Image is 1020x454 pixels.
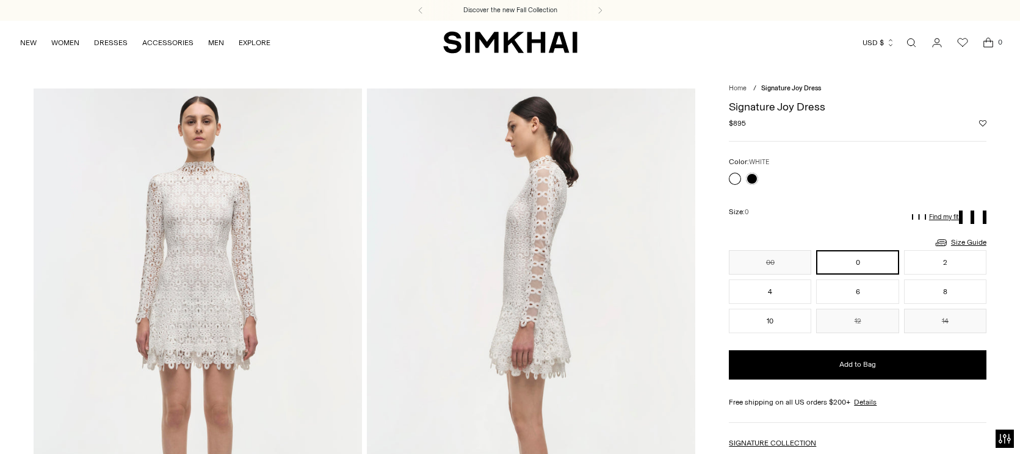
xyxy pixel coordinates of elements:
button: 10 [729,309,811,333]
button: 4 [729,279,811,304]
a: EXPLORE [239,29,270,56]
a: WOMEN [51,29,79,56]
button: 14 [904,309,986,333]
a: Open cart modal [976,31,1000,55]
a: DRESSES [94,29,128,56]
span: 0 [994,37,1005,48]
button: 00 [729,250,811,275]
a: Size Guide [934,235,986,250]
button: 12 [816,309,899,333]
label: Color: [729,156,769,168]
button: 0 [816,250,899,275]
a: Open search modal [899,31,924,55]
a: SIMKHAI [443,31,577,54]
a: Go to the account page [925,31,949,55]
a: Wishlist [950,31,975,55]
span: $895 [729,118,746,129]
a: ACCESSORIES [142,29,194,56]
button: 8 [904,279,986,304]
button: Add to Wishlist [979,120,986,127]
a: Home [729,84,747,92]
span: Signature Joy Dress [761,84,821,92]
span: 0 [745,208,749,216]
nav: breadcrumbs [729,84,986,94]
a: Discover the new Fall Collection [463,5,557,15]
a: SIGNATURE COLLECTION [729,439,816,447]
label: Size: [729,206,749,218]
a: MEN [208,29,224,56]
button: Add to Bag [729,350,986,380]
div: Free shipping on all US orders $200+ [729,397,986,408]
a: NEW [20,29,37,56]
span: Add to Bag [839,359,876,370]
button: 2 [904,250,986,275]
a: Details [854,397,877,408]
iframe: Sign Up via Text for Offers [10,408,123,444]
div: / [753,84,756,94]
span: WHITE [749,158,769,166]
button: 6 [816,279,899,304]
button: USD $ [863,29,895,56]
h1: Signature Joy Dress [729,101,986,112]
